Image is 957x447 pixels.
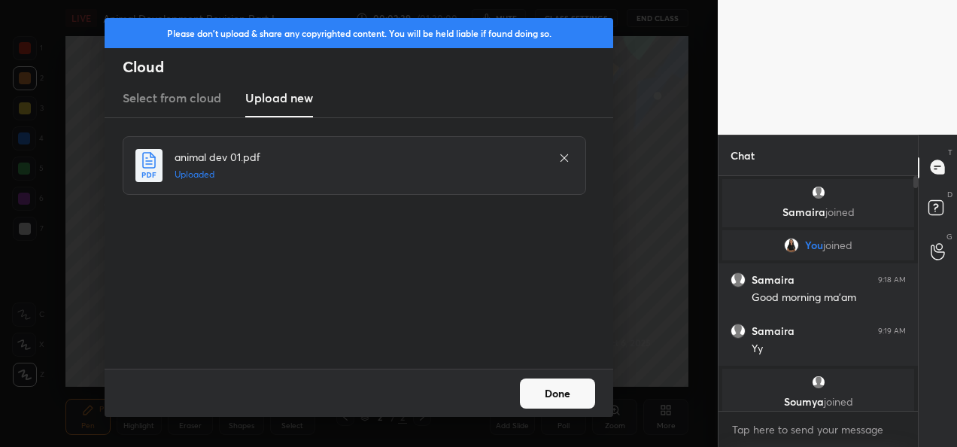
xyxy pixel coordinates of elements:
[175,168,543,181] h5: Uploaded
[878,327,906,336] div: 9:19 AM
[731,324,746,339] img: default.png
[719,176,918,411] div: grid
[731,206,905,218] p: Samaira
[878,275,906,284] div: 9:18 AM
[105,18,613,48] div: Please don't upload & share any copyrighted content. You will be held liable if found doing so.
[805,239,823,251] span: You
[811,375,826,390] img: default.png
[731,272,746,287] img: default.png
[824,394,853,409] span: joined
[947,189,952,200] p: D
[784,238,799,253] img: 31e0e67977fa4eb481ffbcafe7fbc2ad.jpg
[175,149,543,165] h4: animal dev 01.pdf
[946,231,952,242] p: G
[520,379,595,409] button: Done
[752,324,794,338] h6: Samaira
[752,273,794,287] h6: Samaira
[948,147,952,158] p: T
[123,57,613,77] h2: Cloud
[752,290,906,306] div: Good morning ma'am
[811,185,826,200] img: default.png
[731,396,905,408] p: Soumya
[245,89,313,107] h3: Upload new
[825,205,855,219] span: joined
[752,342,906,357] div: Yy
[719,135,767,175] p: Chat
[823,239,852,251] span: joined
